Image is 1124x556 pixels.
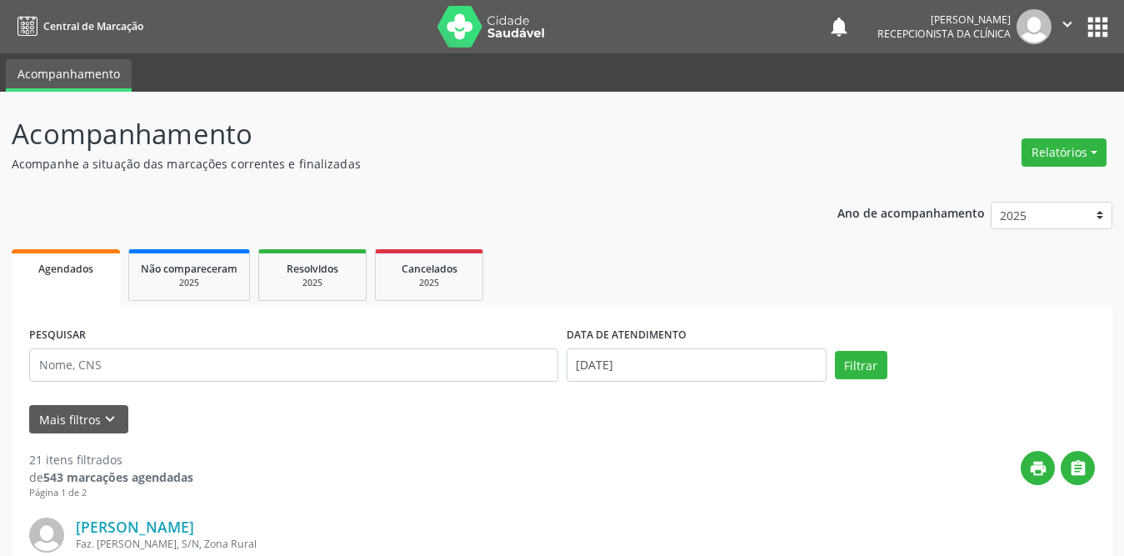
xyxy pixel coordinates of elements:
input: Selecione um intervalo [567,348,827,382]
div: de [29,468,193,486]
div: 2025 [141,277,237,289]
label: PESQUISAR [29,323,86,348]
i: keyboard_arrow_down [101,410,119,428]
i:  [1058,15,1077,33]
button: Filtrar [835,351,887,379]
div: [PERSON_NAME] [877,13,1011,27]
div: Faz. [PERSON_NAME], S/N, Zona Rural [76,537,845,551]
span: Cancelados [402,262,457,276]
button:  [1061,451,1095,485]
button: Relatórios [1022,138,1107,167]
a: Central de Marcação [12,13,143,40]
div: Página 1 de 2 [29,486,193,500]
p: Acompanhamento [12,113,782,155]
label: DATA DE ATENDIMENTO [567,323,687,348]
div: 2025 [387,277,471,289]
span: Resolvidos [287,262,338,276]
i: print [1029,459,1047,478]
img: img [29,518,64,553]
p: Ano de acompanhamento [837,202,985,223]
div: 2025 [271,277,354,289]
a: Acompanhamento [6,59,132,92]
button:  [1052,9,1083,44]
input: Nome, CNS [29,348,558,382]
i:  [1069,459,1087,478]
a: [PERSON_NAME] [76,518,194,536]
span: Não compareceram [141,262,237,276]
button: print [1021,451,1055,485]
span: Recepcionista da clínica [877,27,1011,41]
span: Agendados [38,262,93,276]
button: Mais filtroskeyboard_arrow_down [29,405,128,434]
span: Central de Marcação [43,19,143,33]
strong: 543 marcações agendadas [43,469,193,485]
p: Acompanhe a situação das marcações correntes e finalizadas [12,155,782,173]
button: notifications [827,15,851,38]
div: 21 itens filtrados [29,451,193,468]
img: img [1017,9,1052,44]
button: apps [1083,13,1112,42]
